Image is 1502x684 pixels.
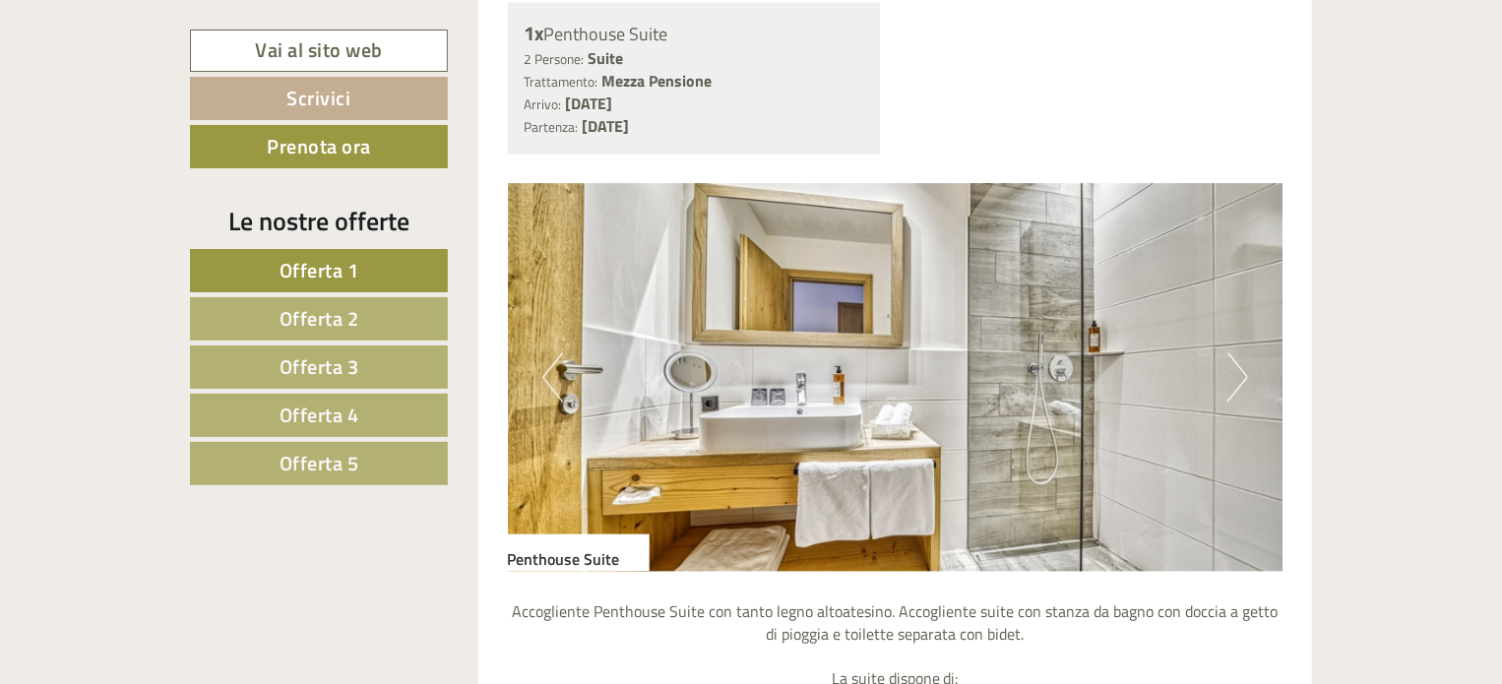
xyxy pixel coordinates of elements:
[589,46,624,70] b: Suite
[525,72,598,92] small: Trattamento:
[508,534,650,572] div: Penthouse Suite
[542,353,563,403] button: Previous
[525,18,544,48] b: 1x
[1227,353,1248,403] button: Next
[525,94,562,114] small: Arrivo:
[566,92,613,115] b: [DATE]
[190,203,448,239] div: Le nostre offerte
[190,30,448,72] a: Vai al sito web
[280,448,359,478] span: Offerta 5
[280,351,359,382] span: Offerta 3
[583,114,630,138] b: [DATE]
[525,117,579,137] small: Partenza:
[280,303,359,334] span: Offerta 2
[280,400,359,430] span: Offerta 4
[525,49,585,69] small: 2 Persone:
[602,69,713,93] b: Mezza Pensione
[508,184,1283,572] img: image
[190,77,448,120] a: Scrivici
[280,255,359,285] span: Offerta 1
[525,20,864,48] div: Penthouse Suite
[190,125,448,168] a: Prenota ora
